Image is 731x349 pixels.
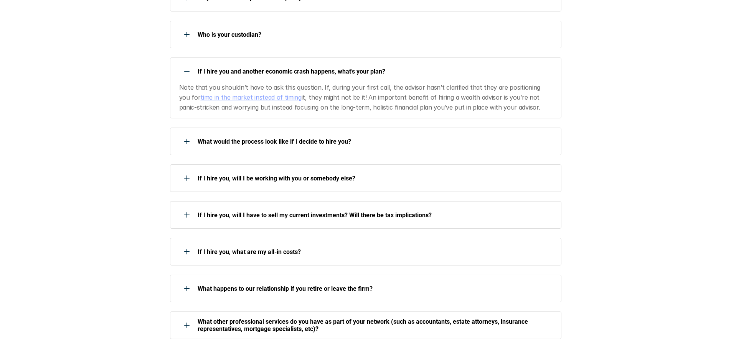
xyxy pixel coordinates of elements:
[198,138,551,145] p: What would the process look like if I decide to hire you?
[198,248,551,256] p: If I hire you, what are my all-in costs?
[198,68,551,75] p: If I hire you and another economic crash happens, what’s your plan?
[179,83,552,112] p: Note that you shouldn’t have to ask this question. If, during your first call, the advisor hasn’t...
[198,211,551,219] p: If I hire you, will I have to sell my current investments? Will there be tax implications?
[198,175,551,182] p: If I hire you, will I be working with you or somebody else?
[198,31,551,38] p: Who is your custodian?
[200,93,301,101] a: time in the market instead of timing
[198,285,551,292] p: What happens to our relationship if you retire or leave the firm?
[198,318,551,333] p: What other professional services do you have as part of your network (such as accountants, estate...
